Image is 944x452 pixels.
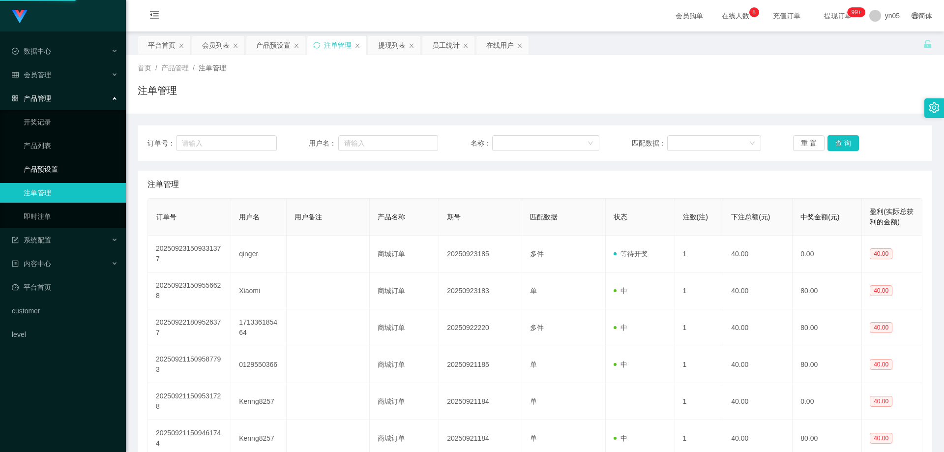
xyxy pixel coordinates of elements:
span: 首页 [138,64,151,72]
a: 注单管理 [24,183,118,203]
td: Kenng8257 [231,383,287,420]
span: 内容中心 [12,260,51,268]
i: 图标: down [749,140,755,147]
td: 202509211509587793 [148,346,231,383]
span: 充值订单 [768,12,805,19]
i: 图标: close [233,43,238,49]
span: / [193,64,195,72]
span: 数据中心 [12,47,51,55]
p: 8 [752,7,756,17]
span: 单 [530,287,537,295]
td: 80.00 [793,309,862,346]
td: 40.00 [723,272,793,309]
div: 产品预设置 [256,36,291,55]
i: 图标: global [912,12,918,19]
td: 商城订单 [370,346,439,383]
a: 图标: dashboard平台首页 [12,277,118,297]
td: 20250923183 [439,272,522,309]
td: 0.00 [793,383,862,420]
span: 单 [530,361,537,368]
i: 图标: close [178,43,184,49]
span: 注数(注) [683,213,708,221]
img: logo.9652507e.png [12,10,28,24]
button: 查 询 [827,135,859,151]
td: 80.00 [793,346,862,383]
div: 平台首页 [148,36,176,55]
i: 图标: profile [12,260,19,267]
td: Xiaomi [231,272,287,309]
span: 状态 [614,213,627,221]
a: 开奖记录 [24,112,118,132]
i: 图标: close [354,43,360,49]
i: 图标: close [409,43,414,49]
span: 中奖金额(元) [800,213,839,221]
td: 商城订单 [370,383,439,420]
td: 商城订单 [370,309,439,346]
div: 员工统计 [432,36,460,55]
td: 202509211509531728 [148,383,231,420]
td: 1 [675,236,724,272]
span: 中 [614,324,627,331]
span: 盈利(实际总获利的金额) [870,208,914,226]
span: 匹配数据： [632,138,667,149]
td: 202509231509331377 [148,236,231,272]
td: 0129550366 [231,346,287,383]
td: 1 [675,346,724,383]
td: qinger [231,236,287,272]
i: 图标: table [12,71,19,78]
span: 注单管理 [199,64,226,72]
span: 40.00 [870,359,892,370]
span: 用户名 [239,213,260,221]
i: 图标: sync [313,42,320,49]
td: 40.00 [723,236,793,272]
td: 171336185464 [231,309,287,346]
div: 注单管理 [324,36,352,55]
td: 20250921184 [439,383,522,420]
span: 订单号： [147,138,176,149]
span: 40.00 [870,248,892,259]
div: 在线用户 [486,36,514,55]
span: 多件 [530,250,544,258]
td: 1 [675,309,724,346]
span: 下注总额(元) [731,213,770,221]
td: 40.00 [723,383,793,420]
span: 名称： [471,138,492,149]
span: 会员管理 [12,71,51,79]
td: 20250921185 [439,346,522,383]
span: 产品名称 [378,213,405,221]
a: 产品列表 [24,136,118,155]
span: 等待开奖 [614,250,648,258]
td: 1 [675,272,724,309]
span: 产品管理 [161,64,189,72]
i: 图标: form [12,237,19,243]
i: 图标: close [517,43,523,49]
a: 即时注单 [24,207,118,226]
span: / [155,64,157,72]
span: 中 [614,434,627,442]
div: 提现列表 [378,36,406,55]
span: 提现订单 [819,12,856,19]
span: 中 [614,287,627,295]
input: 请输入 [338,135,438,151]
i: 图标: unlock [923,40,932,49]
i: 图标: menu-fold [138,0,171,32]
span: 注单管理 [147,179,179,190]
span: 40.00 [870,396,892,407]
td: 1 [675,383,724,420]
button: 重 置 [793,135,825,151]
td: 202509221809526377 [148,309,231,346]
span: 订单号 [156,213,177,221]
span: 40.00 [870,433,892,444]
sup: 8 [749,7,759,17]
span: 用户备注 [295,213,322,221]
i: 图标: check-circle-o [12,48,19,55]
td: 0.00 [793,236,862,272]
h1: 注单管理 [138,83,177,98]
td: 商城订单 [370,236,439,272]
span: 多件 [530,324,544,331]
span: 产品管理 [12,94,51,102]
a: 产品预设置 [24,159,118,179]
span: 用户名： [309,138,338,149]
span: 系统配置 [12,236,51,244]
span: 期号 [447,213,461,221]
